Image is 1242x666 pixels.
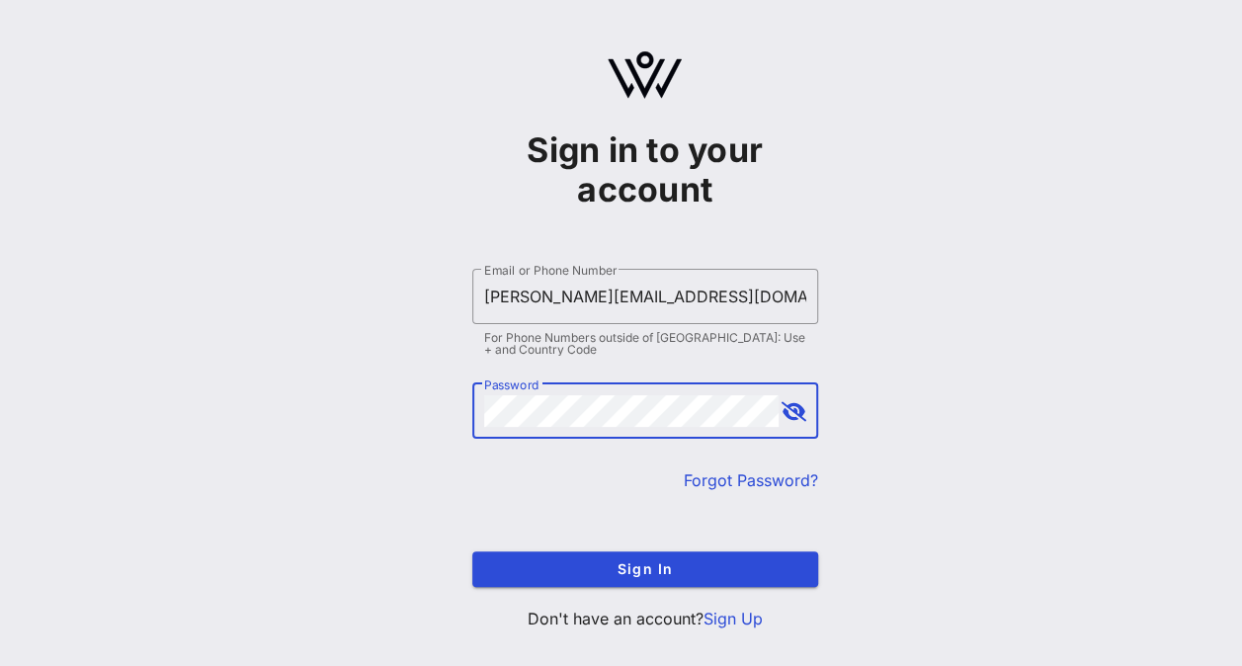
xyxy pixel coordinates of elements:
a: Forgot Password? [684,470,818,490]
label: Email or Phone Number [484,263,617,278]
img: logo.svg [608,51,682,99]
a: Sign Up [704,609,763,628]
button: Sign In [472,551,818,587]
h1: Sign in to your account [472,130,818,209]
span: Sign In [488,560,802,577]
div: For Phone Numbers outside of [GEOGRAPHIC_DATA]: Use + and Country Code [484,332,806,356]
button: append icon [782,402,806,422]
p: Don't have an account? [472,607,818,630]
label: Password [484,377,539,392]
